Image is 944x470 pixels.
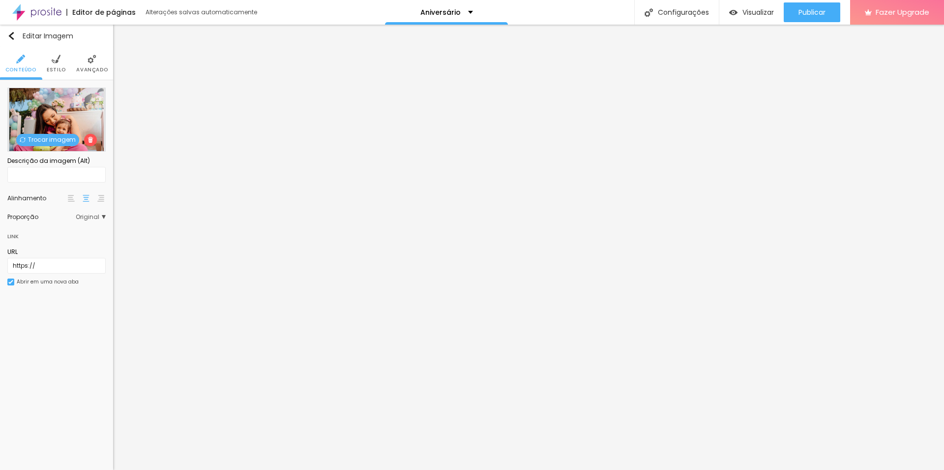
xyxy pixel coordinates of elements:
[20,137,26,143] img: Icone
[146,9,259,15] div: Alterações salvas automaticamente
[88,137,93,143] img: Icone
[798,8,826,16] span: Publicar
[784,2,840,22] button: Publicar
[7,157,106,165] div: Descrição da imagem (Alt)
[16,134,79,146] span: Trocar imagem
[7,32,15,40] img: Icone
[66,9,136,16] div: Editor de páginas
[7,195,66,201] div: Alinhamento
[76,67,108,72] span: Avançado
[876,8,929,16] span: Fazer Upgrade
[68,195,75,202] img: paragraph-left-align.svg
[7,225,106,243] div: Link
[8,280,13,284] img: Icone
[97,195,104,202] img: paragraph-right-align.svg
[7,32,73,40] div: Editar Imagem
[47,67,66,72] span: Estilo
[88,55,96,63] img: Icone
[719,2,784,22] button: Visualizar
[83,195,89,202] img: paragraph-center-align.svg
[113,25,944,470] iframe: Editor
[645,8,653,17] img: Icone
[17,280,79,284] div: Abrir em uma nova aba
[7,214,76,220] div: Proporção
[16,55,25,63] img: Icone
[742,8,774,16] span: Visualizar
[729,8,737,17] img: view-1.svg
[52,55,60,63] img: Icone
[7,231,19,242] div: Link
[5,67,36,72] span: Conteúdo
[420,9,461,16] p: Aniversário
[76,214,106,220] span: Original
[7,248,106,256] div: URL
